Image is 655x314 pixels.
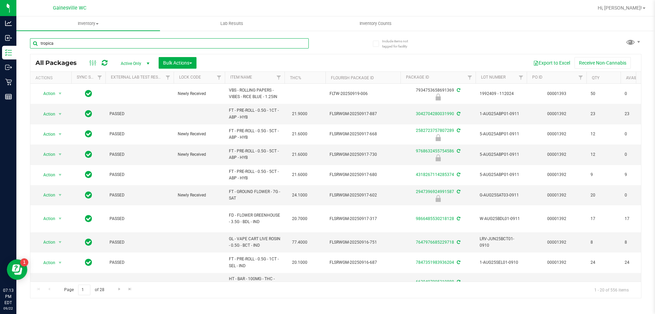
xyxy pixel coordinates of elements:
[480,236,523,249] span: LRV-JUN25BCT01-0910
[515,72,527,83] a: Filter
[589,285,634,295] span: 1 - 20 of 556 items
[179,75,201,80] a: Lock Code
[56,129,64,139] span: select
[159,57,196,69] button: Bulk Actions
[125,285,135,294] a: Go to the last page
[480,172,523,178] span: 5-AUG25ABP01-0911
[330,192,396,199] span: FLSRWGM-20250917-602
[416,216,454,221] a: 9866485530218128
[229,107,280,120] span: FT - PRE-ROLL - 0.5G - 1CT - ABP - HYB
[163,60,192,66] span: Bulk Actions
[456,172,460,177] span: Sync from Compliance System
[625,216,651,222] span: 17
[16,16,160,31] a: Inventory
[591,192,616,199] span: 20
[37,109,56,119] span: Action
[529,57,574,69] button: Export to Excel
[229,168,280,181] span: FT - PRE-ROLL - 0.5G - 5CT - ABP - HYB
[625,91,651,97] span: 0
[56,150,64,159] span: select
[85,170,92,179] span: In Sync
[289,281,308,290] span: 0.1870
[547,152,566,157] a: 00001392
[464,72,476,83] a: Filter
[85,281,92,290] span: In Sync
[211,21,252,27] span: Lab Results
[5,79,12,85] inline-svg: Retail
[626,76,646,80] a: Available
[330,131,396,137] span: FLSRWGM-20250917-668
[330,151,396,158] span: FLSRWGM-20250917-730
[178,91,221,97] span: Newly Received
[574,57,631,69] button: Receive Non-Cannabis
[7,259,27,280] iframe: Resource center
[178,151,221,158] span: Newly Received
[456,260,460,265] span: Sync from Compliance System
[37,258,56,268] span: Action
[547,240,566,245] a: 00001392
[416,172,454,177] a: 4318267114285374
[547,132,566,136] a: 00001392
[37,129,56,139] span: Action
[456,216,460,221] span: Sync from Compliance System
[480,259,523,266] span: 1-AUG25SEL01-0910
[273,72,285,83] a: Filter
[16,21,160,27] span: Inventory
[456,149,460,153] span: Sync from Compliance System
[598,5,642,11] span: Hi, [PERSON_NAME]!
[37,214,56,223] span: Action
[480,91,523,97] span: 1992409 - 112024
[289,170,311,180] span: 21.6000
[85,214,92,223] span: In Sync
[625,172,651,178] span: 9
[591,111,616,117] span: 23
[456,111,460,116] span: Sync from Compliance System
[56,170,64,180] span: select
[85,190,92,200] span: In Sync
[94,72,105,83] a: Filter
[110,259,170,266] span: PASSED
[416,279,454,284] a: 6639407005310888
[625,111,651,117] span: 23
[456,189,460,194] span: Sync from Compliance System
[382,39,416,49] span: Include items not tagged for facility
[35,59,84,67] span: All Packages
[304,16,447,31] a: Inventory Counts
[5,20,12,27] inline-svg: Analytics
[591,172,616,178] span: 9
[5,49,12,56] inline-svg: Inventory
[110,131,170,137] span: PASSED
[229,256,280,269] span: FT - PRE-ROLL - 0.5G - 1CT - SEL - IND
[592,76,599,80] a: Qty
[547,193,566,197] a: 00001392
[399,87,477,100] div: 7934753658691369
[575,72,586,83] a: Filter
[456,279,460,284] span: Sync from Compliance System
[416,128,454,133] a: 2582723757807289
[110,192,170,199] span: PASSED
[416,189,454,194] a: 2947396924991587
[110,172,170,178] span: PASSED
[480,151,523,158] span: 5-AUG25ABP01-0911
[229,128,280,141] span: FT - PRE-ROLL - 0.5G - 5CT - ABP - HYB
[330,91,396,97] span: FLTW-20250919-006
[5,35,12,41] inline-svg: Inbound
[399,134,477,141] div: Newly Received
[229,189,280,202] span: FT - GROUND FLOWER - 7G - SAT
[480,111,523,117] span: 1-AUG25ABP01-0911
[214,72,225,83] a: Filter
[547,172,566,177] a: 00001392
[625,131,651,137] span: 0
[547,111,566,116] a: 00001392
[56,237,64,247] span: select
[416,111,454,116] a: 3042704280031990
[85,89,92,98] span: In Sync
[178,131,221,137] span: Newly Received
[625,151,651,158] span: 0
[110,239,170,246] span: PASSED
[289,109,311,119] span: 21.9000
[591,216,616,222] span: 17
[111,75,164,80] a: External Lab Test Result
[547,260,566,265] a: 00001392
[85,258,92,267] span: In Sync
